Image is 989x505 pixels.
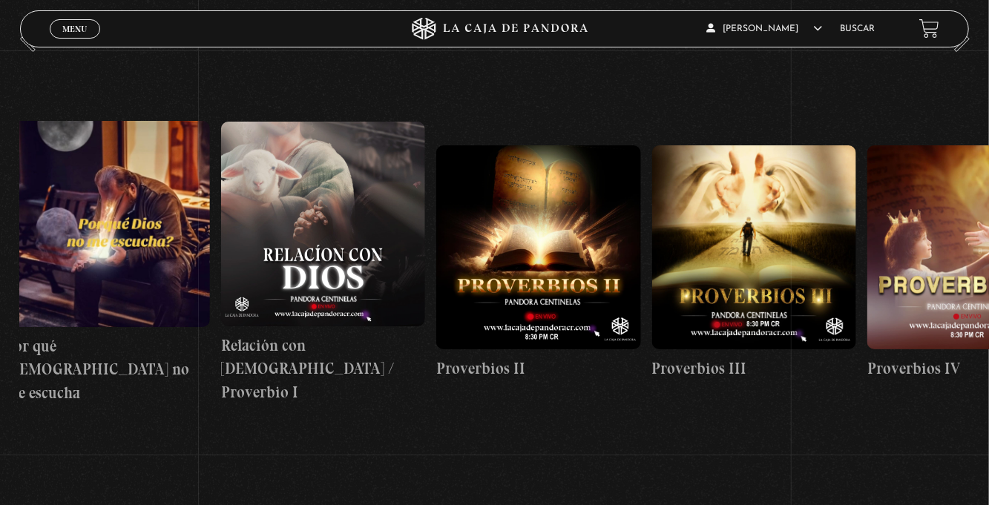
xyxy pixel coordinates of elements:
[706,24,822,33] span: [PERSON_NAME]
[221,334,425,404] h4: Relación con [DEMOGRAPHIC_DATA] / Proverbio I
[6,63,210,462] a: Por qué [DEMOGRAPHIC_DATA] no me escucha
[20,26,46,52] button: Previous
[62,24,87,33] span: Menu
[57,36,92,47] span: Cerrar
[944,26,970,52] button: Next
[840,24,875,33] a: Buscar
[652,357,856,380] h4: Proverbios III
[6,334,210,405] h4: Por qué [DEMOGRAPHIC_DATA] no me escucha
[221,63,425,462] a: Relación con [DEMOGRAPHIC_DATA] / Proverbio I
[436,357,640,380] h4: Proverbios II
[436,63,640,462] a: Proverbios II
[652,63,856,462] a: Proverbios III
[919,19,939,39] a: View your shopping cart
